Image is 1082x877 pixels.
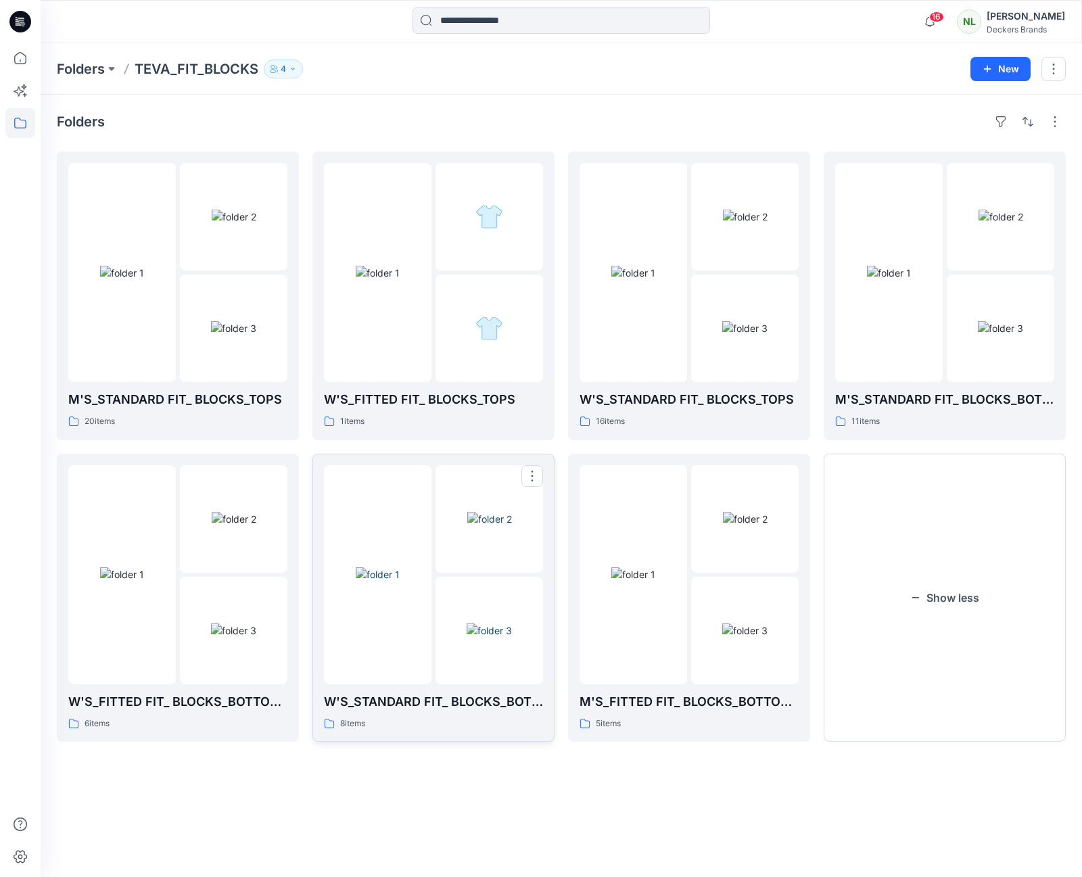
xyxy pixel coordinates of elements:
[340,414,364,429] p: 1 items
[611,567,655,582] img: folder 1
[356,266,400,280] img: folder 1
[722,623,768,638] img: folder 3
[580,390,799,409] p: W'S_STANDARD FIT_ BLOCKS_TOPS
[135,60,258,78] p: TEVA_FIT_BLOCKS
[312,151,555,440] a: folder 1folder 2folder 3W'S_FITTED FIT_ BLOCKS_TOPS1items
[324,692,543,711] p: W'S_STANDARD FIT_ BLOCKS_BOTTOMS
[824,151,1066,440] a: folder 1folder 2folder 3M'S_STANDARD FIT_ BLOCKS_BOTTOMS11items
[264,60,303,78] button: 4
[57,454,299,742] a: folder 1folder 2folder 3W'S_FITTED FIT_ BLOCKS_BOTTOMS6items
[987,24,1065,34] div: Deckers Brands
[211,623,256,638] img: folder 3
[978,321,1023,335] img: folder 3
[723,512,768,526] img: folder 2
[851,414,880,429] p: 11 items
[356,567,400,582] img: folder 1
[987,8,1065,24] div: [PERSON_NAME]
[281,62,286,76] p: 4
[957,9,981,34] div: NL
[867,266,911,280] img: folder 1
[57,60,105,78] a: Folders
[57,114,105,130] h4: Folders
[340,717,365,731] p: 8 items
[475,314,503,342] img: folder 3
[929,11,944,22] span: 16
[475,203,503,231] img: folder 2
[100,567,144,582] img: folder 1
[580,692,799,711] p: M'S_FITTED FIT_ BLOCKS_BOTTOMS
[324,390,543,409] p: W'S_FITTED FIT_ BLOCKS_TOPS
[312,454,555,742] a: folder 1folder 2folder 3W'S_STANDARD FIT_ BLOCKS_BOTTOMS8items
[85,414,115,429] p: 20 items
[467,512,512,526] img: folder 2
[568,454,810,742] a: folder 1folder 2folder 3M'S_FITTED FIT_ BLOCKS_BOTTOMS5items
[596,414,625,429] p: 16 items
[824,454,1066,742] button: Show less
[568,151,810,440] a: folder 1folder 2folder 3W'S_STANDARD FIT_ BLOCKS_TOPS16items
[611,266,655,280] img: folder 1
[100,266,144,280] img: folder 1
[979,210,1023,224] img: folder 2
[85,717,110,731] p: 6 items
[467,623,512,638] img: folder 3
[970,57,1031,81] button: New
[722,321,768,335] img: folder 3
[596,717,621,731] p: 5 items
[723,210,768,224] img: folder 2
[212,210,256,224] img: folder 2
[57,151,299,440] a: folder 1folder 2folder 3M'S_STANDARD FIT_ BLOCKS_TOPS20items
[68,692,287,711] p: W'S_FITTED FIT_ BLOCKS_BOTTOMS
[211,321,256,335] img: folder 3
[68,390,287,409] p: M'S_STANDARD FIT_ BLOCKS_TOPS
[212,512,256,526] img: folder 2
[835,390,1054,409] p: M'S_STANDARD FIT_ BLOCKS_BOTTOMS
